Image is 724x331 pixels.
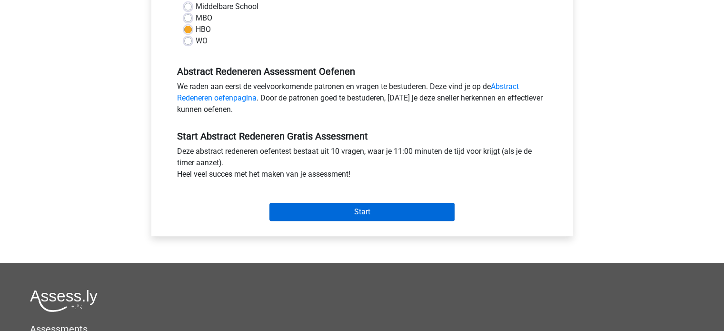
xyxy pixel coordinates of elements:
h5: Abstract Redeneren Assessment Oefenen [177,66,547,77]
label: Middelbare School [196,1,258,12]
label: HBO [196,24,211,35]
label: MBO [196,12,212,24]
label: WO [196,35,208,47]
div: We raden aan eerst de veelvoorkomende patronen en vragen te bestuderen. Deze vind je op de . Door... [170,81,555,119]
h5: Start Abstract Redeneren Gratis Assessment [177,130,547,142]
input: Start [269,203,455,221]
img: Assessly logo [30,290,98,312]
div: Deze abstract redeneren oefentest bestaat uit 10 vragen, waar je 11:00 minuten de tijd voor krijg... [170,146,555,184]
